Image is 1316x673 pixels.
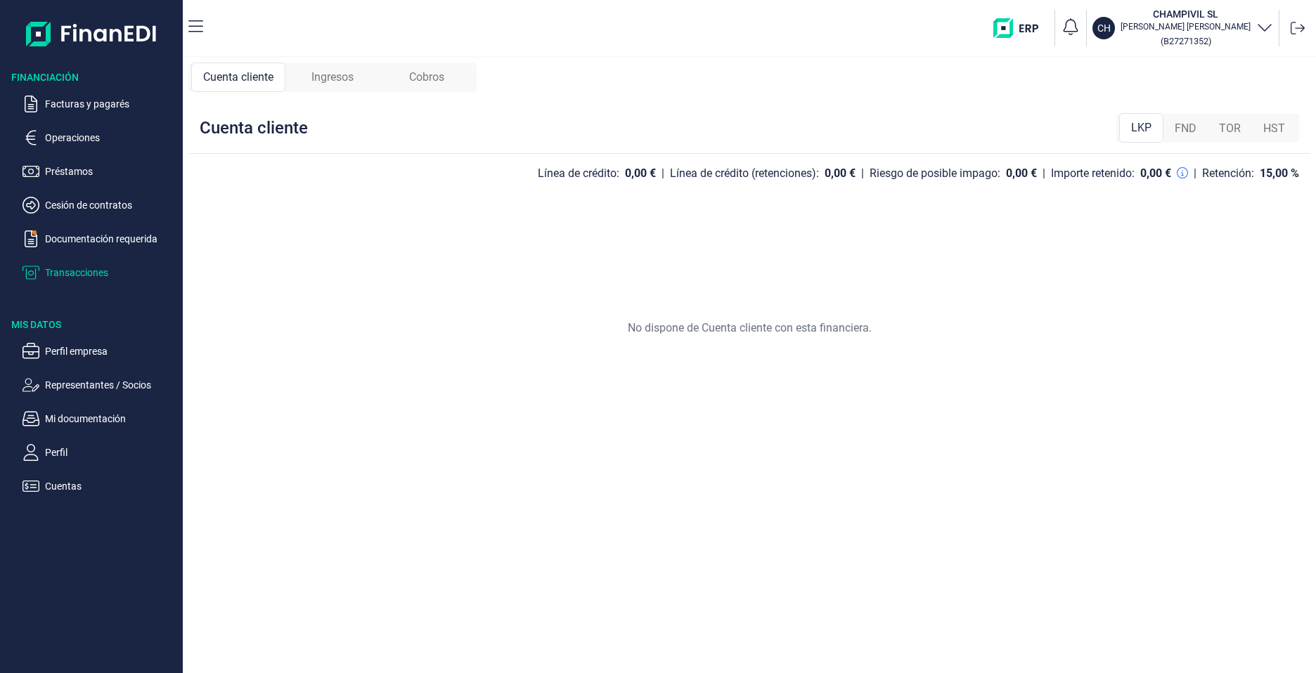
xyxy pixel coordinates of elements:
[1208,115,1252,143] div: TOR
[45,444,177,461] p: Perfil
[625,166,656,181] div: 0,00 €
[1051,166,1135,181] div: Importe retenido:
[1092,7,1273,49] button: CHCHAMPIVIL SL[PERSON_NAME] [PERSON_NAME](B27271352)
[380,63,474,92] div: Cobros
[203,69,273,86] span: Cuenta cliente
[22,197,177,214] button: Cesión de contratos
[285,63,380,92] div: Ingresos
[22,163,177,180] button: Préstamos
[1194,165,1196,182] div: |
[1131,119,1151,136] span: LKP
[1097,21,1111,35] p: CH
[1121,21,1251,32] p: [PERSON_NAME] [PERSON_NAME]
[45,377,177,393] p: Representantes / Socios
[22,264,177,281] button: Transacciones
[22,343,177,360] button: Perfil empresa
[1202,166,1254,181] div: Retención:
[22,478,177,495] button: Cuentas
[22,377,177,393] button: Representantes / Socios
[1219,120,1241,137] span: TOR
[870,166,1000,181] div: Riesgo de posible impago:
[993,18,1049,38] img: erp
[22,444,177,461] button: Perfil
[1260,166,1299,181] div: 15,00 %
[22,230,177,247] button: Documentación requerida
[1140,166,1171,181] div: 0,00 €
[1252,115,1296,143] div: HST
[22,129,177,146] button: Operaciones
[538,166,619,181] div: Línea de crédito:
[45,96,177,112] p: Facturas y pagarés
[191,63,285,92] div: Cuenta cliente
[1263,120,1285,137] span: HST
[1121,7,1251,21] h3: CHAMPIVIL SL
[45,197,177,214] p: Cesión de contratos
[22,410,177,427] button: Mi documentación
[1119,113,1163,143] div: LKP
[45,163,177,180] p: Préstamos
[45,478,177,495] p: Cuentas
[1006,166,1037,181] div: 0,00 €
[22,96,177,112] button: Facturas y pagarés
[311,69,354,86] span: Ingresos
[628,320,872,336] p: No dispone de Cuenta cliente con esta financiera.
[1175,120,1196,137] span: FND
[26,11,157,56] img: Logo de aplicación
[45,230,177,247] p: Documentación requerida
[45,129,177,146] p: Operaciones
[1043,165,1045,182] div: |
[409,69,444,86] span: Cobros
[662,165,664,182] div: |
[45,410,177,427] p: Mi documentación
[45,343,177,360] p: Perfil empresa
[1163,115,1208,143] div: FND
[825,166,856,181] div: 0,00 €
[1161,36,1211,46] small: Copiar cif
[861,165,864,182] div: |
[45,264,177,281] p: Transacciones
[670,166,819,181] div: Línea de crédito (retenciones):
[200,117,308,139] div: Cuenta cliente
